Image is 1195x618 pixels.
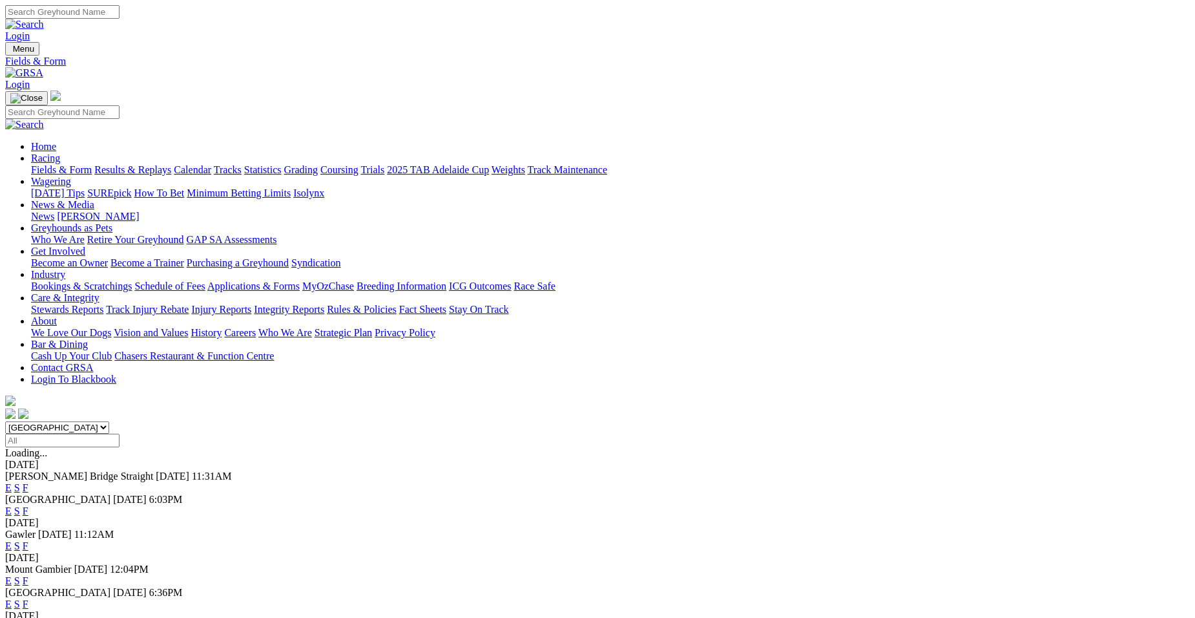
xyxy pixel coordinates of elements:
a: E [5,575,12,586]
div: News & Media [31,211,1190,222]
a: Fact Sheets [399,304,446,315]
a: Who We Are [258,327,312,338]
a: Track Maintenance [528,164,607,175]
a: Login [5,30,30,41]
a: Track Injury Rebate [106,304,189,315]
a: Fields & Form [31,164,92,175]
a: Care & Integrity [31,292,99,303]
a: Bar & Dining [31,339,88,350]
a: Race Safe [514,281,555,292]
a: Bookings & Scratchings [31,281,132,292]
a: Weights [492,164,525,175]
span: 12:04PM [110,564,149,575]
a: We Love Our Dogs [31,327,111,338]
div: About [31,327,1190,339]
a: Cash Up Your Club [31,350,112,361]
div: Greyhounds as Pets [31,234,1190,246]
span: [DATE] [38,529,72,540]
a: Get Involved [31,246,85,257]
div: [DATE] [5,517,1190,529]
a: S [14,540,20,551]
div: Care & Integrity [31,304,1190,315]
a: S [14,599,20,610]
a: Rules & Policies [327,304,397,315]
span: [DATE] [113,494,147,505]
a: Racing [31,153,60,164]
img: twitter.svg [18,409,28,419]
span: 6:03PM [149,494,183,505]
img: logo-grsa-white.png [5,396,16,406]
span: Menu [13,44,34,54]
a: News & Media [31,199,94,210]
a: Strategic Plan [315,327,372,338]
a: GAP SA Assessments [187,234,277,245]
a: F [23,599,28,610]
a: Results & Replays [94,164,171,175]
a: About [31,315,57,326]
button: Toggle navigation [5,91,48,105]
a: S [14,506,20,517]
a: Statistics [244,164,282,175]
a: Minimum Betting Limits [187,187,291,198]
div: Wagering [31,187,1190,199]
a: Chasers Restaurant & Function Centre [114,350,274,361]
a: Retire Your Greyhound [87,234,184,245]
a: [DATE] Tips [31,187,85,198]
div: [DATE] [5,459,1190,471]
a: E [5,540,12,551]
a: Trials [360,164,384,175]
span: [PERSON_NAME] Bridge Straight [5,471,153,482]
a: [PERSON_NAME] [57,211,139,222]
a: Who We Are [31,234,85,245]
a: Login [5,79,30,90]
span: 6:36PM [149,587,183,598]
a: F [23,540,28,551]
a: Careers [224,327,256,338]
a: S [14,575,20,586]
img: facebook.svg [5,409,16,419]
div: Get Involved [31,257,1190,269]
span: [DATE] [113,587,147,598]
a: E [5,599,12,610]
a: Injury Reports [191,304,251,315]
a: Stay On Track [449,304,508,315]
img: Search [5,19,44,30]
a: Industry [31,269,65,280]
span: Gawler [5,529,36,540]
a: Schedule of Fees [134,281,205,292]
a: ICG Outcomes [449,281,511,292]
div: [DATE] [5,552,1190,564]
a: Syndication [291,257,340,268]
input: Select date [5,434,119,447]
a: Fields & Form [5,56,1190,67]
img: GRSA [5,67,43,79]
a: Vision and Values [114,327,188,338]
a: E [5,482,12,493]
span: [GEOGRAPHIC_DATA] [5,587,110,598]
a: Coursing [320,164,358,175]
a: Privacy Policy [375,327,435,338]
a: Applications & Forms [207,281,300,292]
img: logo-grsa-white.png [50,91,61,101]
span: [DATE] [74,564,108,575]
span: 11:12AM [74,529,114,540]
input: Search [5,5,119,19]
a: Become a Trainer [110,257,184,268]
a: S [14,482,20,493]
span: Mount Gambier [5,564,72,575]
a: History [191,327,222,338]
div: Bar & Dining [31,350,1190,362]
a: SUREpick [87,187,131,198]
a: Breeding Information [357,281,446,292]
a: Become an Owner [31,257,108,268]
a: Stewards Reports [31,304,103,315]
input: Search [5,105,119,119]
a: F [23,575,28,586]
button: Toggle navigation [5,42,39,56]
a: MyOzChase [302,281,354,292]
span: [GEOGRAPHIC_DATA] [5,494,110,505]
a: Grading [284,164,318,175]
a: Contact GRSA [31,362,93,373]
a: E [5,506,12,517]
